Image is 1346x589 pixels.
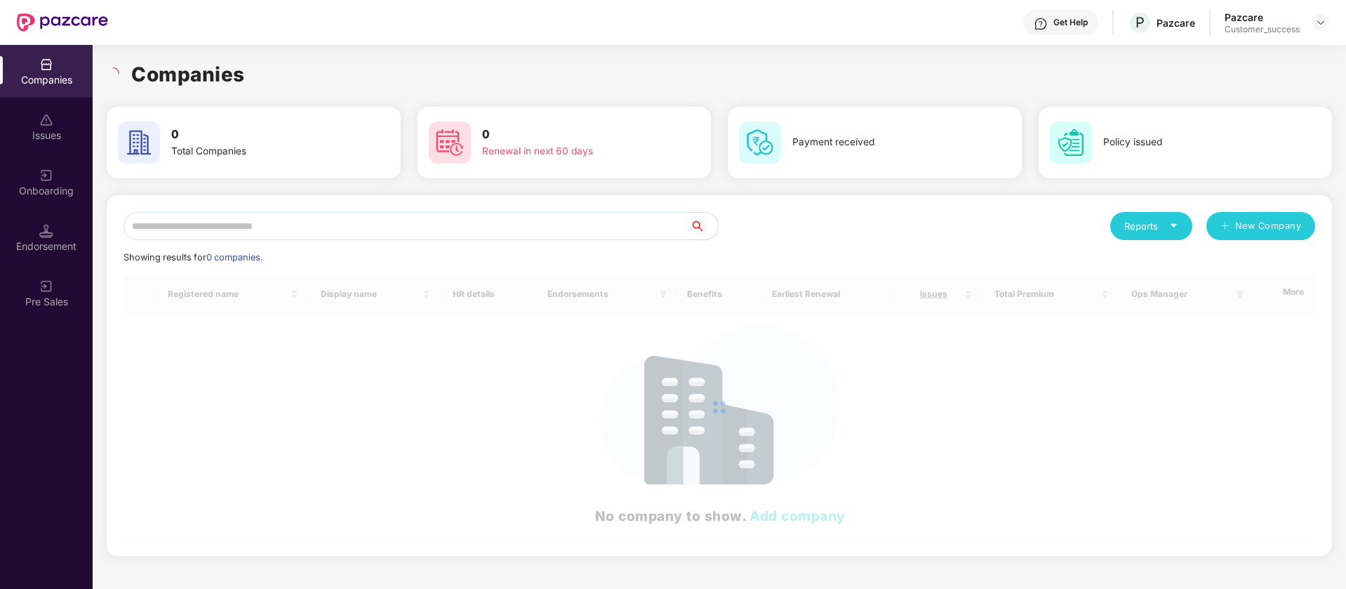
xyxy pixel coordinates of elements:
span: loading [107,67,119,80]
img: svg+xml;base64,PHN2ZyB3aWR0aD0iMTQuNSIgaGVpZ2h0PSIxNC41IiB2aWV3Qm94PSIwIDAgMTYgMTYiIGZpbGw9Im5vbm... [39,224,53,238]
span: New Company [1235,219,1302,233]
img: svg+xml;base64,PHN2ZyB4bWxucz0iaHR0cDovL3d3dy53My5vcmcvMjAwMC9zdmciIHdpZHRoPSI2MCIgaGVpZ2h0PSI2MC... [118,121,160,164]
img: svg+xml;base64,PHN2ZyB3aWR0aD0iMjAiIGhlaWdodD0iMjAiIHZpZXdCb3g9IjAgMCAyMCAyMCIgZmlsbD0ibm9uZSIgeG... [39,168,53,183]
h3: 0 [482,126,659,144]
h1: Companies [131,59,245,90]
div: Renewal in next 60 days [482,144,659,159]
span: P [1135,14,1145,31]
span: plus [1220,221,1230,232]
img: svg+xml;base64,PHN2ZyB3aWR0aD0iMjAiIGhlaWdodD0iMjAiIHZpZXdCb3g9IjAgMCAyMCAyMCIgZmlsbD0ibm9uZSIgeG... [39,279,53,293]
img: svg+xml;base64,PHN2ZyB4bWxucz0iaHR0cDovL3d3dy53My5vcmcvMjAwMC9zdmciIHdpZHRoPSI2MCIgaGVpZ2h0PSI2MC... [739,121,781,164]
img: svg+xml;base64,PHN2ZyB4bWxucz0iaHR0cDovL3d3dy53My5vcmcvMjAwMC9zdmciIHdpZHRoPSI2MCIgaGVpZ2h0PSI2MC... [1050,121,1092,164]
div: Customer_success [1225,24,1300,35]
button: search [689,212,719,240]
div: Payment received [792,135,969,150]
img: svg+xml;base64,PHN2ZyBpZD0iRHJvcGRvd24tMzJ4MzIiIHhtbG5zPSJodHRwOi8vd3d3LnczLm9yZy8yMDAwL3N2ZyIgd2... [1315,17,1326,28]
img: svg+xml;base64,PHN2ZyB4bWxucz0iaHR0cDovL3d3dy53My5vcmcvMjAwMC9zdmciIHdpZHRoPSI2MCIgaGVpZ2h0PSI2MC... [429,121,471,164]
div: Pazcare [1225,11,1300,24]
img: New Pazcare Logo [17,13,108,32]
span: caret-down [1169,221,1178,230]
span: search [689,220,718,232]
div: Total Companies [171,144,348,159]
img: svg+xml;base64,PHN2ZyBpZD0iSGVscC0zMngzMiIgeG1sbnM9Imh0dHA6Ly93d3cudzMub3JnLzIwMDAvc3ZnIiB3aWR0aD... [1034,17,1048,31]
div: Get Help [1053,17,1088,28]
img: svg+xml;base64,PHN2ZyBpZD0iSXNzdWVzX2Rpc2FibGVkIiB4bWxucz0iaHR0cDovL3d3dy53My5vcmcvMjAwMC9zdmciIH... [39,113,53,127]
div: Policy issued [1103,135,1280,150]
span: 0 companies. [206,252,262,263]
h3: 0 [171,126,348,144]
div: Pazcare [1157,16,1195,29]
div: Reports [1124,219,1178,233]
img: svg+xml;base64,PHN2ZyBpZD0iQ29tcGFuaWVzIiB4bWxucz0iaHR0cDovL3d3dy53My5vcmcvMjAwMC9zdmciIHdpZHRoPS... [39,58,53,72]
button: plusNew Company [1206,212,1315,240]
span: Showing results for [124,252,262,263]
